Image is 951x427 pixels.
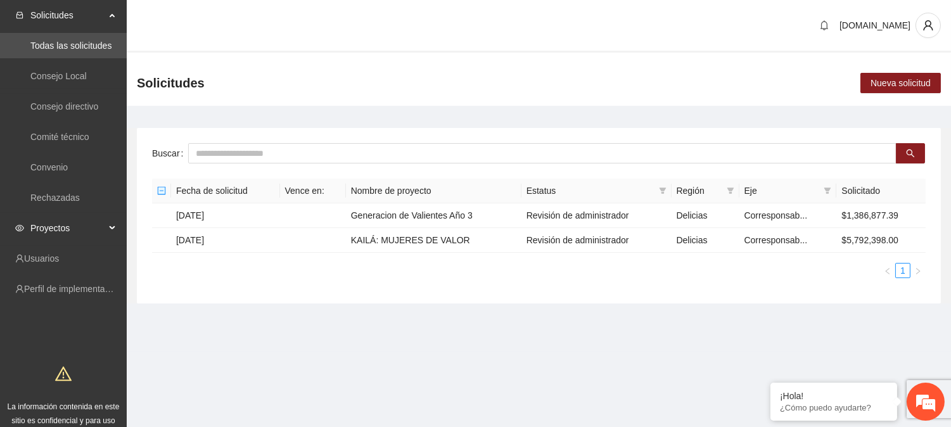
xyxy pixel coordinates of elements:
[15,224,24,233] span: eye
[30,215,105,241] span: Proyectos
[659,187,667,194] span: filter
[916,20,940,31] span: user
[30,193,80,203] a: Rechazadas
[910,263,926,278] li: Next Page
[346,228,521,253] td: KAILÁ: MUJERES DE VALOR
[780,391,888,401] div: ¡Hola!
[672,228,739,253] td: Delicias
[521,228,672,253] td: Revisión de administrador
[30,162,68,172] a: Convenio
[880,263,895,278] button: left
[30,132,89,142] a: Comité técnico
[73,141,175,269] span: Estamos en línea.
[30,41,112,51] a: Todas las solicitudes
[727,187,734,194] span: filter
[171,179,280,203] th: Fecha de solicitud
[880,263,895,278] li: Previous Page
[24,284,123,294] a: Perfil de implementadora
[672,203,739,228] td: Delicias
[824,187,831,194] span: filter
[24,253,59,264] a: Usuarios
[910,263,926,278] button: right
[814,15,834,35] button: bell
[137,73,205,93] span: Solicitudes
[6,289,241,333] textarea: Escriba su mensaje y pulse “Intro”
[724,181,737,200] span: filter
[836,203,926,228] td: $1,386,877.39
[914,267,922,275] span: right
[744,184,819,198] span: Eje
[896,143,925,163] button: search
[860,73,941,93] button: Nueva solicitud
[521,203,672,228] td: Revisión de administrador
[527,184,654,198] span: Estatus
[208,6,238,37] div: Minimizar ventana de chat en vivo
[906,149,915,159] span: search
[896,264,910,277] a: 1
[677,184,722,198] span: Región
[780,403,888,412] p: ¿Cómo puedo ayudarte?
[744,235,808,245] span: Corresponsab...
[744,210,808,220] span: Corresponsab...
[66,65,213,81] div: Chatee con nosotros ahora
[836,179,926,203] th: Solicitado
[656,181,669,200] span: filter
[152,143,188,163] label: Buscar
[15,11,24,20] span: inbox
[815,20,834,30] span: bell
[346,179,521,203] th: Nombre de proyecto
[157,186,166,195] span: minus-square
[30,71,87,81] a: Consejo Local
[836,228,926,253] td: $5,792,398.00
[871,76,931,90] span: Nueva solicitud
[280,179,346,203] th: Vence en:
[916,13,941,38] button: user
[30,3,105,28] span: Solicitudes
[346,203,521,228] td: Generacion de Valientes Año 3
[30,101,98,112] a: Consejo directivo
[884,267,891,275] span: left
[171,228,280,253] td: [DATE]
[839,20,910,30] span: [DOMAIN_NAME]
[171,203,280,228] td: [DATE]
[55,366,72,382] span: warning
[821,181,834,200] span: filter
[895,263,910,278] li: 1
